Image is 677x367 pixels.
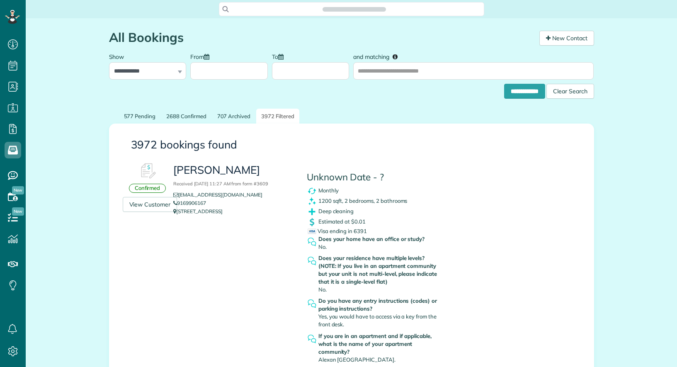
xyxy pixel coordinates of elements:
[307,217,317,227] img: dollar_symbol_icon-bd8a6898b2649ec353a9eba708ae97d8d7348bddd7d2aed9b7e4bf5abd9f4af5.png
[173,200,206,206] a: 9169906167
[353,49,403,64] label: and matching
[539,31,594,46] a: New Contact
[307,256,317,266] img: question_symbol_icon-fa7b350da2b2fea416cef77984ae4cf4944ea5ab9e3d5925827a5d6b7129d3f6.png
[318,218,366,225] span: Estimated at $0.01
[190,49,214,64] label: From
[12,207,24,216] span: New
[307,196,317,207] img: clean_symbol_icon-dd072f8366c07ea3eb8378bb991ecd12595f4b76d916a6f83395f9468ae6ecae.png
[307,334,317,344] img: question_symbol_icon-fa7b350da2b2fea416cef77984ae4cf4944ea5ab9e3d5925827a5d6b7129d3f6.png
[119,109,161,124] a: 577 Pending
[129,184,166,193] div: Confirmed
[123,197,177,212] a: View Customer
[318,208,354,214] span: Deep cleaning
[161,109,211,124] a: 2688 Confirmed
[318,286,327,293] span: No.
[318,332,444,356] strong: If you are in an apartment and if applicable, what is the name of your apartment community?
[173,207,294,216] p: [STREET_ADDRESS]
[307,186,317,196] img: recurrence_symbol_icon-7cc721a9f4fb8f7b0289d3d97f09a2e367b638918f1a67e51b1e7d8abe5fb8d8.png
[212,109,256,124] a: 707 Archived
[318,243,327,250] span: No.
[135,159,160,184] img: Booking #600443
[109,31,533,44] h1: All Bookings
[318,187,339,194] span: Monthly
[272,49,288,64] label: To
[173,181,268,187] small: Received [DATE] 11:27 AM from form #3609
[131,139,572,151] h3: 3972 bookings found
[307,207,317,217] img: extras_symbol_icon-f5f8d448bd4f6d592c0b405ff41d4b7d97c126065408080e4130a9468bdbe444.png
[173,164,294,188] h3: [PERSON_NAME]
[318,356,396,363] span: Alexan [GEOGRAPHIC_DATA].
[318,235,444,243] strong: Does your home have an office or study?
[318,313,437,328] span: Yes, you would have to access via a key from the front desk.
[256,109,299,124] a: 3972 Filtered
[318,197,408,204] span: 1200 sqft, 2 bedrooms, 2 bathrooms
[308,228,367,234] span: Visa ending in 6391
[331,5,378,13] span: Search ZenMaid…
[307,172,461,182] h4: Unknown Date - ?
[173,192,269,198] a: [EMAIL_ADDRESS][DOMAIN_NAME]
[307,299,317,309] img: question_symbol_icon-fa7b350da2b2fea416cef77984ae4cf4944ea5ab9e3d5925827a5d6b7129d3f6.png
[307,237,317,247] img: question_symbol_icon-fa7b350da2b2fea416cef77984ae4cf4944ea5ab9e3d5925827a5d6b7129d3f6.png
[546,84,594,99] div: Clear Search
[546,85,594,92] a: Clear Search
[318,297,444,313] strong: Do you have any entry instructions (codes) or parking instructions?
[12,186,24,194] span: New
[318,254,444,286] strong: Does your residence have multiple levels? (NOTE: If you live in an apartment community but your u...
